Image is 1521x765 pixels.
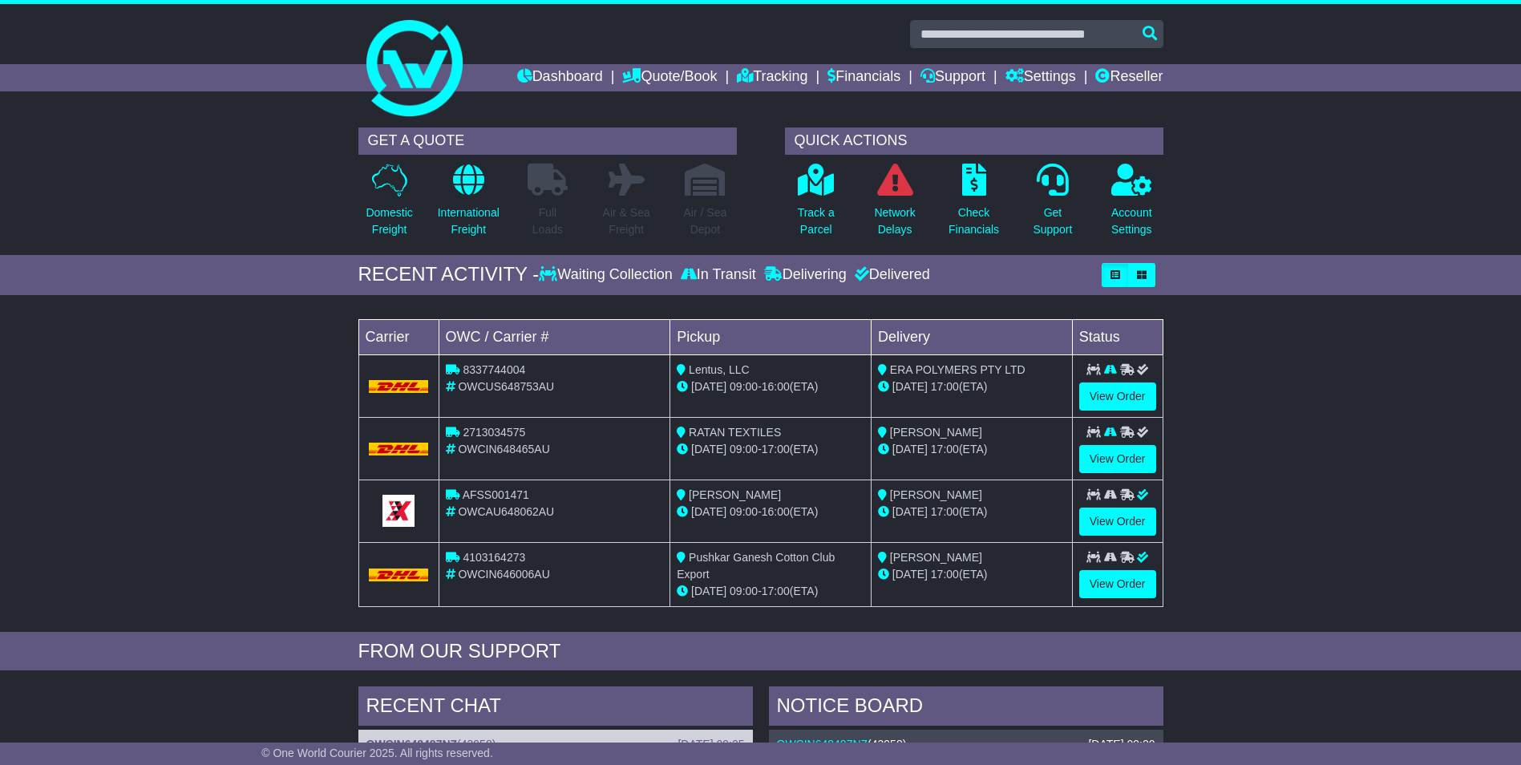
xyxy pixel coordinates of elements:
span: OWCAU648062AU [458,505,554,518]
img: GetCarrierServiceLogo [382,495,415,527]
a: Dashboard [517,64,603,91]
a: InternationalFreight [437,163,500,247]
span: OWCUS648753AU [458,380,554,393]
img: DHL.png [369,380,429,393]
div: - (ETA) [677,378,864,395]
div: GET A QUOTE [358,127,737,155]
span: [DATE] [892,568,928,581]
a: OWCIN648487NZ [366,738,458,751]
span: 09:00 [730,505,758,518]
span: 09:00 [730,585,758,597]
span: Lentus, LLC [689,363,750,376]
span: 4103164273 [463,551,525,564]
span: 17:00 [762,585,790,597]
div: QUICK ACTIONS [785,127,1163,155]
img: DHL.png [369,443,429,455]
td: Delivery [871,319,1072,354]
span: AFSS001471 [463,488,529,501]
td: Carrier [358,319,439,354]
a: Tracking [737,64,807,91]
div: In Transit [677,266,760,284]
a: Support [920,64,985,91]
p: Air / Sea Depot [684,204,727,238]
span: 09:00 [730,443,758,455]
p: Network Delays [874,204,915,238]
a: CheckFinancials [948,163,1000,247]
a: View Order [1079,570,1156,598]
div: NOTICE BOARD [769,686,1163,730]
p: Domestic Freight [366,204,412,238]
span: 43958 [461,738,492,751]
a: DomesticFreight [365,163,413,247]
td: Pickup [670,319,872,354]
a: Settings [1005,64,1076,91]
div: - (ETA) [677,441,864,458]
span: 17:00 [931,443,959,455]
td: OWC / Carrier # [439,319,670,354]
span: 17:00 [762,443,790,455]
span: [PERSON_NAME] [890,426,982,439]
td: Status [1072,319,1163,354]
div: (ETA) [878,504,1066,520]
span: [DATE] [691,443,726,455]
div: [DATE] 09:20 [1088,738,1155,751]
a: View Order [1079,508,1156,536]
span: Pushkar Ganesh Cotton Club Export [677,551,835,581]
span: [DATE] [691,505,726,518]
a: AccountSettings [1110,163,1153,247]
div: (ETA) [878,566,1066,583]
span: [PERSON_NAME] [689,488,781,501]
span: 16:00 [762,380,790,393]
span: [DATE] [691,380,726,393]
span: [PERSON_NAME] [890,551,982,564]
p: Get Support [1033,204,1072,238]
p: Full Loads [528,204,568,238]
span: OWCIN646006AU [458,568,549,581]
a: Reseller [1095,64,1163,91]
div: (ETA) [878,441,1066,458]
a: NetworkDelays [873,163,916,247]
span: [DATE] [892,505,928,518]
div: [DATE] 09:25 [678,738,744,751]
span: RATAN TEXTILES [689,426,781,439]
a: GetSupport [1032,163,1073,247]
span: 16:00 [762,505,790,518]
p: Track a Parcel [798,204,835,238]
span: 09:00 [730,380,758,393]
div: Delivering [760,266,851,284]
span: [DATE] [691,585,726,597]
p: International Freight [438,204,500,238]
div: ( ) [777,738,1155,751]
span: [PERSON_NAME] [890,488,982,501]
div: (ETA) [878,378,1066,395]
span: ERA POLYMERS PTY LTD [890,363,1025,376]
div: FROM OUR SUPPORT [358,640,1163,663]
a: View Order [1079,445,1156,473]
div: - (ETA) [677,583,864,600]
span: 17:00 [931,505,959,518]
p: Check Financials [949,204,999,238]
span: [DATE] [892,443,928,455]
img: DHL.png [369,569,429,581]
div: Delivered [851,266,930,284]
span: OWCIN648465AU [458,443,549,455]
a: View Order [1079,382,1156,411]
div: RECENT ACTIVITY - [358,263,540,286]
a: Financials [827,64,900,91]
div: ( ) [366,738,745,751]
p: Account Settings [1111,204,1152,238]
a: Quote/Book [622,64,717,91]
span: 8337744004 [463,363,525,376]
a: Track aParcel [797,163,835,247]
span: 2713034575 [463,426,525,439]
span: [DATE] [892,380,928,393]
div: - (ETA) [677,504,864,520]
div: RECENT CHAT [358,686,753,730]
p: Air & Sea Freight [603,204,650,238]
span: 43958 [872,738,903,751]
div: Waiting Collection [539,266,676,284]
a: OWCIN648487NZ [777,738,868,751]
span: © One World Courier 2025. All rights reserved. [261,747,493,759]
span: 17:00 [931,568,959,581]
span: 17:00 [931,380,959,393]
